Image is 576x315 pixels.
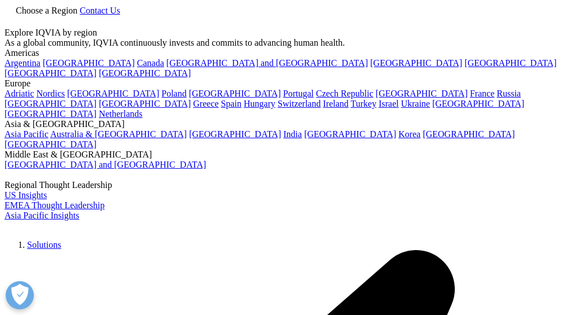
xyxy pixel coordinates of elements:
a: France [470,89,495,98]
div: Asia & [GEOGRAPHIC_DATA] [5,119,571,129]
a: Asia Pacific Insights [5,211,79,220]
a: Turkey [351,99,377,108]
a: India [283,129,302,139]
a: Korea [398,129,420,139]
a: Portugal [283,89,314,98]
a: Hungary [244,99,275,108]
a: [GEOGRAPHIC_DATA] [99,68,191,78]
a: [GEOGRAPHIC_DATA] [464,58,556,68]
a: Greece [193,99,218,108]
a: Asia Pacific [5,129,49,139]
a: [GEOGRAPHIC_DATA] [43,58,135,68]
a: Spain [221,99,241,108]
a: Czech Republic [316,89,373,98]
a: Israel [379,99,399,108]
a: [GEOGRAPHIC_DATA] and [GEOGRAPHIC_DATA] [5,160,206,169]
div: As a global community, IQVIA continuously invests and commits to advancing human health. [5,38,571,48]
a: [GEOGRAPHIC_DATA] [370,58,462,68]
a: Switzerland [278,99,320,108]
a: Solutions [27,240,61,250]
a: [GEOGRAPHIC_DATA] [5,68,96,78]
a: Russia [497,89,521,98]
a: Canada [137,58,164,68]
a: [GEOGRAPHIC_DATA] [5,109,96,119]
a: Contact Us [80,6,120,15]
a: Ukraine [401,99,430,108]
a: Adriatic [5,89,34,98]
a: [GEOGRAPHIC_DATA] [423,129,515,139]
div: Middle East & [GEOGRAPHIC_DATA] [5,150,571,160]
a: Netherlands [99,109,142,119]
a: Ireland [323,99,348,108]
a: [GEOGRAPHIC_DATA] and [GEOGRAPHIC_DATA] [166,58,368,68]
a: Argentina [5,58,41,68]
a: [GEOGRAPHIC_DATA] [99,99,191,108]
a: US Insights [5,190,47,200]
a: [GEOGRAPHIC_DATA] [5,99,96,108]
span: Choose a Region [16,6,77,15]
div: Americas [5,48,571,58]
a: [GEOGRAPHIC_DATA] [432,99,524,108]
button: Open Preferences [6,281,34,309]
a: Poland [161,89,186,98]
a: Nordics [36,89,65,98]
a: [GEOGRAPHIC_DATA] [67,89,159,98]
a: [GEOGRAPHIC_DATA] [189,129,281,139]
a: [GEOGRAPHIC_DATA] [189,89,281,98]
a: [GEOGRAPHIC_DATA] [304,129,396,139]
a: Australia & [GEOGRAPHIC_DATA] [50,129,187,139]
div: Europe [5,78,571,89]
a: [GEOGRAPHIC_DATA] [376,89,468,98]
div: Regional Thought Leadership [5,180,571,190]
div: Explore IQVIA by region [5,28,571,38]
a: [GEOGRAPHIC_DATA] [5,139,96,149]
a: EMEA Thought Leadership [5,200,104,210]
